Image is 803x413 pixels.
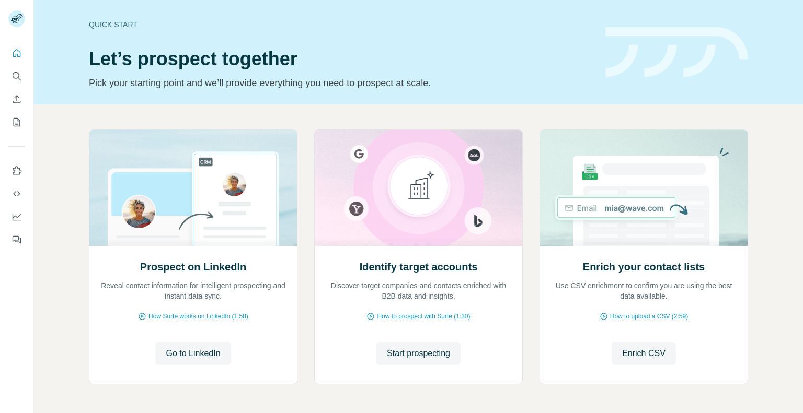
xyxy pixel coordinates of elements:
button: Use Surfe API [8,184,25,203]
span: How to prospect with Surfe (1:30) [377,312,470,321]
p: Pick your starting point and we’ll provide everything you need to prospect at scale. [89,76,593,90]
button: Dashboard [8,207,25,226]
span: Start prospecting [387,347,450,360]
button: Start prospecting [376,342,461,365]
button: Feedback [8,230,25,249]
span: How Surfe works on LinkedIn (1:58) [148,312,248,321]
span: Go to LinkedIn [166,347,220,360]
button: Enrich CSV [8,90,25,109]
p: Use CSV enrichment to confirm you are using the best data available. [550,280,737,301]
span: Enrich CSV [622,347,666,360]
div: Quick start [89,19,593,30]
button: My lists [8,113,25,132]
img: Identify target accounts [314,130,523,246]
button: Go to LinkedIn [155,342,231,365]
p: Reveal contact information for intelligent prospecting and instant data sync. [100,280,286,301]
button: Search [8,67,25,86]
span: How to upload a CSV (2:59) [610,312,688,321]
p: Discover target companies and contacts enriched with B2B data and insights. [325,280,512,301]
img: Prospect on LinkedIn [89,130,297,246]
h1: Let’s prospect together [89,49,593,69]
button: Use Surfe on LinkedIn [8,161,25,180]
h2: Identify target accounts [360,259,478,274]
img: banner [605,27,748,78]
h2: Enrich your contact lists [583,259,705,274]
h2: Prospect on LinkedIn [140,259,246,274]
img: Enrich your contact lists [540,130,748,246]
button: Quick start [8,44,25,63]
button: Enrich CSV [612,342,676,365]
